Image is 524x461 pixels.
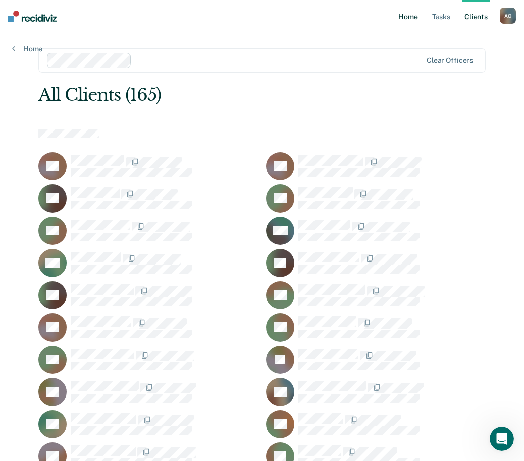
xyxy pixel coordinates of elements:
[38,85,396,105] div: All Clients (165)
[500,8,516,24] button: AO
[500,8,516,24] div: A O
[427,56,473,65] div: Clear officers
[12,44,42,53] a: Home
[8,11,57,22] img: Recidiviz
[490,427,514,451] iframe: Intercom live chat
